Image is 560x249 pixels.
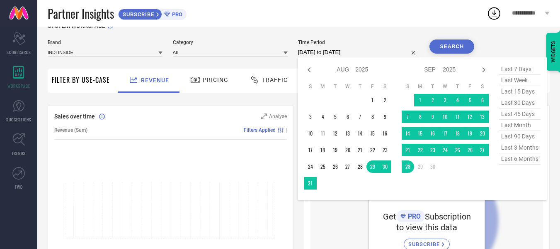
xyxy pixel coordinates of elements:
span: Subscription [425,212,471,222]
td: Mon Sep 15 2025 [414,127,427,140]
span: Revenue [141,77,169,84]
td: Fri Sep 19 2025 [464,127,476,140]
td: Fri Aug 22 2025 [366,144,379,156]
span: Brand [48,39,162,45]
span: Analyse [269,113,287,119]
td: Thu Sep 11 2025 [451,111,464,123]
span: SCORECARDS [7,49,31,55]
td: Mon Aug 11 2025 [317,127,329,140]
th: Sunday [304,83,317,90]
input: Select time period [298,47,419,57]
td: Tue Sep 23 2025 [427,144,439,156]
td: Tue Aug 12 2025 [329,127,342,140]
td: Mon Aug 18 2025 [317,144,329,156]
td: Tue Sep 02 2025 [427,94,439,106]
td: Fri Sep 26 2025 [464,144,476,156]
td: Wed Sep 10 2025 [439,111,451,123]
td: Fri Aug 29 2025 [366,160,379,173]
span: SUBSCRIBE [119,11,156,17]
span: Pricing [203,76,228,83]
span: last week [499,75,541,86]
span: last 90 days [499,131,541,142]
th: Thursday [451,83,464,90]
span: last 30 days [499,97,541,108]
a: SUBSCRIBEPRO [118,7,187,20]
span: to view this data [396,222,457,232]
td: Tue Sep 16 2025 [427,127,439,140]
td: Thu Sep 25 2025 [451,144,464,156]
td: Sat Sep 27 2025 [476,144,489,156]
td: Wed Sep 03 2025 [439,94,451,106]
td: Wed Aug 27 2025 [342,160,354,173]
td: Sun Sep 28 2025 [402,160,414,173]
span: WORKSPACE [7,83,30,89]
span: Time Period [298,39,419,45]
td: Wed Sep 17 2025 [439,127,451,140]
span: last 3 months [499,142,541,153]
span: | [286,127,287,133]
th: Thursday [354,83,366,90]
svg: Zoom [261,113,267,119]
td: Sun Sep 07 2025 [402,111,414,123]
div: Previous month [304,65,314,75]
th: Wednesday [342,83,354,90]
td: Tue Aug 05 2025 [329,111,342,123]
span: last 7 days [499,64,541,75]
span: PRO [406,212,421,220]
td: Tue Sep 30 2025 [427,160,439,173]
td: Mon Aug 25 2025 [317,160,329,173]
span: Revenue (Sum) [54,127,87,133]
th: Friday [366,83,379,90]
td: Sun Aug 10 2025 [304,127,317,140]
th: Tuesday [427,83,439,90]
button: Search [429,39,474,54]
td: Wed Sep 24 2025 [439,144,451,156]
td: Sun Aug 17 2025 [304,144,317,156]
td: Sat Aug 23 2025 [379,144,391,156]
span: SUBSCRIBE [408,241,442,247]
td: Wed Aug 20 2025 [342,144,354,156]
td: Tue Sep 09 2025 [427,111,439,123]
th: Saturday [379,83,391,90]
td: Sun Aug 24 2025 [304,160,317,173]
th: Wednesday [439,83,451,90]
td: Thu Aug 14 2025 [354,127,366,140]
td: Sat Aug 09 2025 [379,111,391,123]
span: Partner Insights [48,5,114,22]
td: Mon Sep 22 2025 [414,144,427,156]
th: Sunday [402,83,414,90]
th: Monday [317,83,329,90]
span: Category [173,39,288,45]
span: PRO [170,11,182,17]
td: Thu Sep 18 2025 [451,127,464,140]
td: Fri Aug 01 2025 [366,94,379,106]
span: Traffic [262,76,288,83]
th: Tuesday [329,83,342,90]
td: Mon Sep 01 2025 [414,94,427,106]
td: Sat Sep 06 2025 [476,94,489,106]
td: Sun Aug 31 2025 [304,177,317,190]
td: Sun Aug 03 2025 [304,111,317,123]
td: Fri Sep 05 2025 [464,94,476,106]
span: Filter By Use-Case [52,75,110,85]
td: Thu Sep 04 2025 [451,94,464,106]
td: Tue Aug 26 2025 [329,160,342,173]
span: Sales over time [54,113,95,120]
th: Saturday [476,83,489,90]
td: Sat Aug 02 2025 [379,94,391,106]
td: Fri Aug 15 2025 [366,127,379,140]
td: Thu Aug 21 2025 [354,144,366,156]
span: FWD [15,184,23,190]
td: Sat Sep 13 2025 [476,111,489,123]
td: Sun Sep 14 2025 [402,127,414,140]
td: Wed Aug 06 2025 [342,111,354,123]
td: Mon Sep 08 2025 [414,111,427,123]
td: Wed Aug 13 2025 [342,127,354,140]
td: Tue Aug 19 2025 [329,144,342,156]
td: Fri Aug 08 2025 [366,111,379,123]
div: Open download list [487,6,502,21]
td: Sat Aug 16 2025 [379,127,391,140]
span: Get [383,212,396,222]
span: Filters Applied [244,127,276,133]
td: Thu Aug 28 2025 [354,160,366,173]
